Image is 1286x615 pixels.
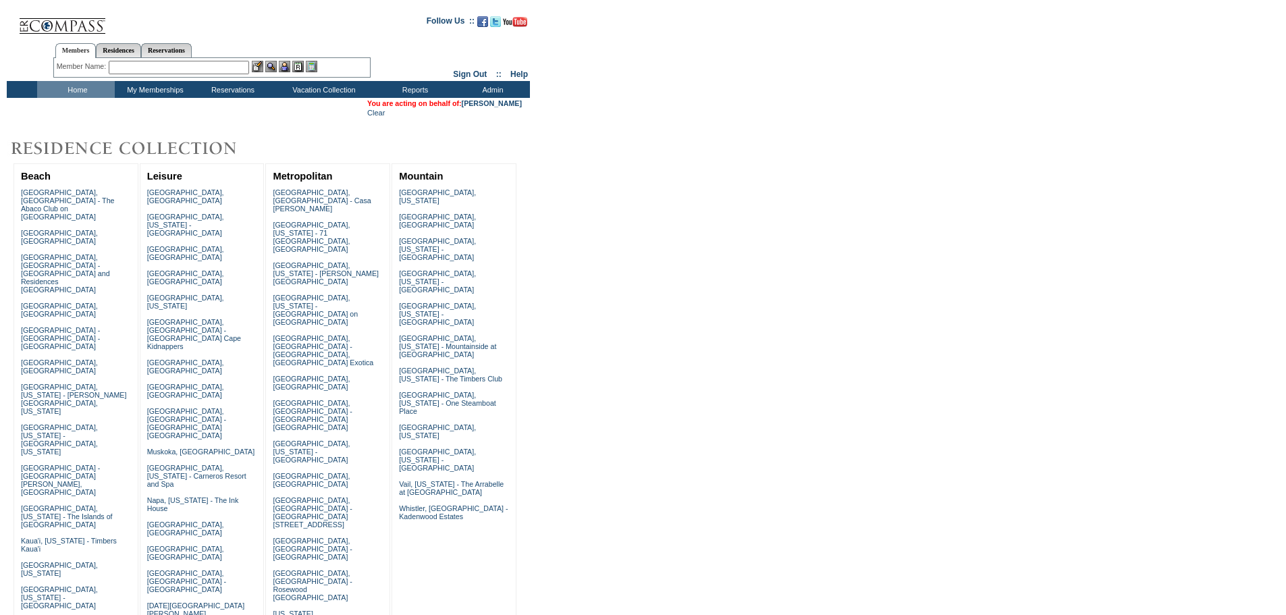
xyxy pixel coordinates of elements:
a: [GEOGRAPHIC_DATA], [US_STATE] - [GEOGRAPHIC_DATA] [147,213,224,237]
a: Kaua'i, [US_STATE] - Timbers Kaua'i [21,537,117,553]
a: [GEOGRAPHIC_DATA], [GEOGRAPHIC_DATA] - [GEOGRAPHIC_DATA] [GEOGRAPHIC_DATA] [147,407,226,439]
a: [GEOGRAPHIC_DATA], [GEOGRAPHIC_DATA] - [GEOGRAPHIC_DATA] [273,537,352,561]
a: Vail, [US_STATE] - The Arrabelle at [GEOGRAPHIC_DATA] [399,480,504,496]
a: Reservations [141,43,192,57]
a: [GEOGRAPHIC_DATA], [US_STATE] - [GEOGRAPHIC_DATA] [21,585,98,610]
a: [GEOGRAPHIC_DATA], [US_STATE] - 71 [GEOGRAPHIC_DATA], [GEOGRAPHIC_DATA] [273,221,350,253]
a: [GEOGRAPHIC_DATA], [US_STATE] - [GEOGRAPHIC_DATA] [273,439,350,464]
a: Whistler, [GEOGRAPHIC_DATA] - Kadenwood Estates [399,504,508,520]
a: [GEOGRAPHIC_DATA], [US_STATE] - The Islands of [GEOGRAPHIC_DATA] [21,504,113,529]
a: Members [55,43,97,58]
a: Leisure [147,171,182,182]
a: [GEOGRAPHIC_DATA], [US_STATE] - [PERSON_NAME][GEOGRAPHIC_DATA] [273,261,379,286]
a: [GEOGRAPHIC_DATA], [GEOGRAPHIC_DATA] [273,472,350,488]
a: [GEOGRAPHIC_DATA], [US_STATE] - [GEOGRAPHIC_DATA] on [GEOGRAPHIC_DATA] [273,294,358,326]
a: [GEOGRAPHIC_DATA], [GEOGRAPHIC_DATA] [399,213,476,229]
a: Residences [96,43,141,57]
a: [GEOGRAPHIC_DATA], [GEOGRAPHIC_DATA] [21,302,98,318]
a: [GEOGRAPHIC_DATA] - [GEOGRAPHIC_DATA][PERSON_NAME], [GEOGRAPHIC_DATA] [21,464,100,496]
a: [GEOGRAPHIC_DATA], [US_STATE] - Carneros Resort and Spa [147,464,246,488]
a: [GEOGRAPHIC_DATA], [GEOGRAPHIC_DATA] [147,188,224,205]
a: Subscribe to our YouTube Channel [503,20,527,28]
img: Reservations [292,61,304,72]
a: [GEOGRAPHIC_DATA], [GEOGRAPHIC_DATA] - [GEOGRAPHIC_DATA] [147,569,226,593]
a: [GEOGRAPHIC_DATA], [GEOGRAPHIC_DATA] [147,383,224,399]
a: [GEOGRAPHIC_DATA], [US_STATE] - The Timbers Club [399,367,502,383]
a: [GEOGRAPHIC_DATA], [US_STATE] - [GEOGRAPHIC_DATA] [399,237,476,261]
a: Napa, [US_STATE] - The Ink House [147,496,239,512]
a: [GEOGRAPHIC_DATA], [GEOGRAPHIC_DATA] [147,269,224,286]
a: [GEOGRAPHIC_DATA], [GEOGRAPHIC_DATA] [147,245,224,261]
td: Admin [452,81,530,98]
td: Follow Us :: [427,15,475,31]
span: You are acting on behalf of: [367,99,522,107]
td: Vacation Collection [270,81,375,98]
a: Follow us on Twitter [490,20,501,28]
a: [GEOGRAPHIC_DATA], [GEOGRAPHIC_DATA] - [GEOGRAPHIC_DATA][STREET_ADDRESS] [273,496,352,529]
a: Become our fan on Facebook [477,20,488,28]
img: Subscribe to our YouTube Channel [503,17,527,27]
img: Compass Home [18,7,106,34]
img: Impersonate [279,61,290,72]
a: Muskoka, [GEOGRAPHIC_DATA] [147,448,254,456]
a: Clear [367,109,385,117]
a: [GEOGRAPHIC_DATA], [GEOGRAPHIC_DATA] - Casa [PERSON_NAME] [273,188,371,213]
a: Beach [21,171,51,182]
a: [GEOGRAPHIC_DATA], [US_STATE] - [PERSON_NAME][GEOGRAPHIC_DATA], [US_STATE] [21,383,127,415]
a: [GEOGRAPHIC_DATA], [GEOGRAPHIC_DATA] [147,358,224,375]
a: [GEOGRAPHIC_DATA], [US_STATE] - [GEOGRAPHIC_DATA] [399,448,476,472]
td: My Memberships [115,81,192,98]
a: [GEOGRAPHIC_DATA], [GEOGRAPHIC_DATA] - [GEOGRAPHIC_DATA] Cape Kidnappers [147,318,241,350]
img: Become our fan on Facebook [477,16,488,27]
td: Home [37,81,115,98]
a: [GEOGRAPHIC_DATA], [GEOGRAPHIC_DATA] - The Abaco Club on [GEOGRAPHIC_DATA] [21,188,115,221]
a: [GEOGRAPHIC_DATA], [GEOGRAPHIC_DATA] [147,520,224,537]
img: b_calculator.gif [306,61,317,72]
img: b_edit.gif [252,61,263,72]
a: Mountain [399,171,443,182]
td: Reports [375,81,452,98]
img: i.gif [7,20,18,21]
a: Sign Out [453,70,487,79]
a: [GEOGRAPHIC_DATA], [US_STATE] - [GEOGRAPHIC_DATA] [399,269,476,294]
a: Help [510,70,528,79]
a: [GEOGRAPHIC_DATA], [GEOGRAPHIC_DATA] [21,358,98,375]
span: :: [496,70,502,79]
a: [GEOGRAPHIC_DATA], [GEOGRAPHIC_DATA] - [GEOGRAPHIC_DATA] [GEOGRAPHIC_DATA] [273,399,352,431]
a: [GEOGRAPHIC_DATA], [US_STATE] - One Steamboat Place [399,391,496,415]
a: [GEOGRAPHIC_DATA], [US_STATE] [21,561,98,577]
a: [PERSON_NAME] [462,99,522,107]
a: [GEOGRAPHIC_DATA], [GEOGRAPHIC_DATA] - Rosewood [GEOGRAPHIC_DATA] [273,569,352,601]
a: [GEOGRAPHIC_DATA], [US_STATE] [399,423,476,439]
a: [GEOGRAPHIC_DATA], [GEOGRAPHIC_DATA] - [GEOGRAPHIC_DATA], [GEOGRAPHIC_DATA] Exotica [273,334,373,367]
a: [GEOGRAPHIC_DATA], [US_STATE] - Mountainside at [GEOGRAPHIC_DATA] [399,334,496,358]
a: [GEOGRAPHIC_DATA], [GEOGRAPHIC_DATA] [273,375,350,391]
td: Reservations [192,81,270,98]
a: [GEOGRAPHIC_DATA], [GEOGRAPHIC_DATA] - [GEOGRAPHIC_DATA] and Residences [GEOGRAPHIC_DATA] [21,253,110,294]
a: [GEOGRAPHIC_DATA], [GEOGRAPHIC_DATA] [21,229,98,245]
a: [GEOGRAPHIC_DATA], [US_STATE] [147,294,224,310]
a: [GEOGRAPHIC_DATA], [GEOGRAPHIC_DATA] [147,545,224,561]
img: View [265,61,277,72]
a: [GEOGRAPHIC_DATA], [US_STATE] - [GEOGRAPHIC_DATA] [399,302,476,326]
a: [GEOGRAPHIC_DATA], [US_STATE] - [GEOGRAPHIC_DATA], [US_STATE] [21,423,98,456]
img: Destinations by Exclusive Resorts [7,135,270,162]
a: Metropolitan [273,171,332,182]
img: Follow us on Twitter [490,16,501,27]
a: [GEOGRAPHIC_DATA] - [GEOGRAPHIC_DATA] - [GEOGRAPHIC_DATA] [21,326,100,350]
a: [GEOGRAPHIC_DATA], [US_STATE] [399,188,476,205]
div: Member Name: [57,61,109,72]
